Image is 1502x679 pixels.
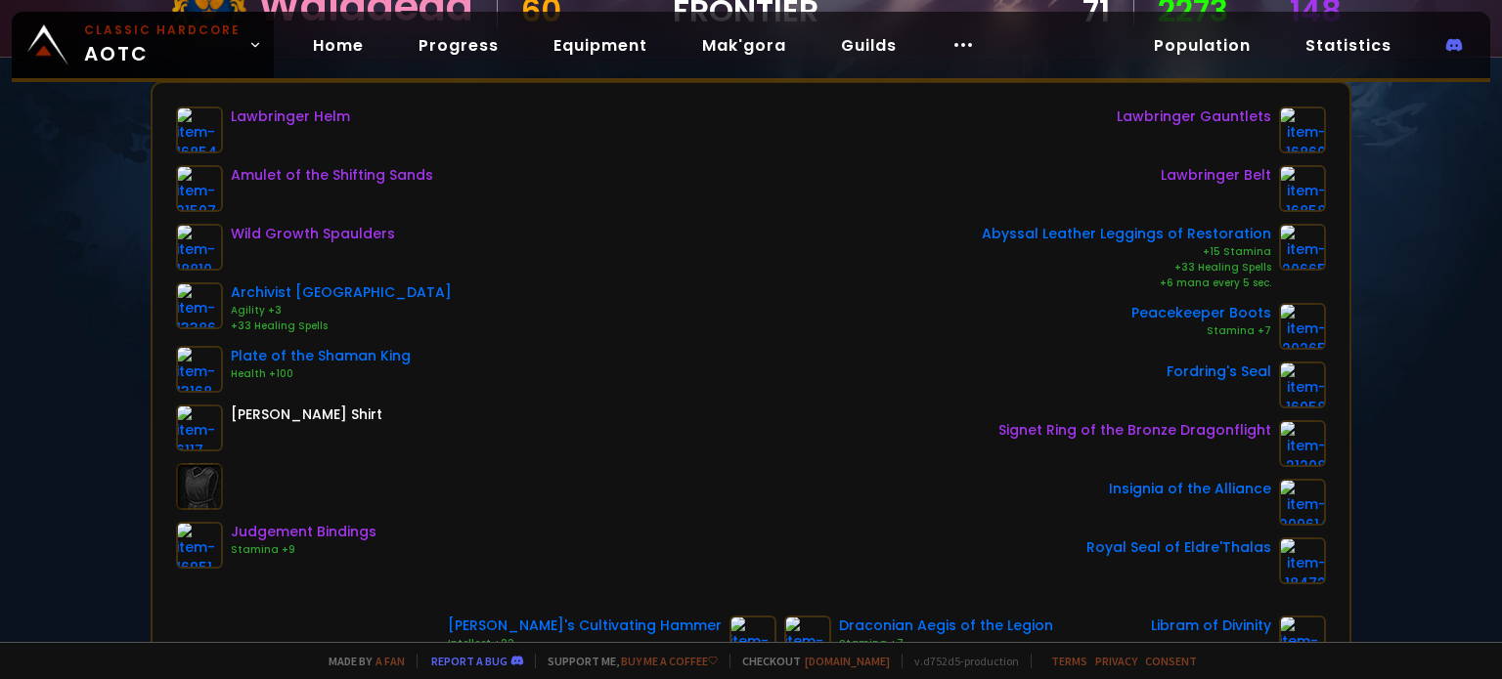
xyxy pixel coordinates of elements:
div: Stamina +7 [1131,323,1271,339]
a: Progress [403,25,514,65]
div: Libram of Divinity [1151,615,1271,636]
div: [PERSON_NAME]'s Cultivating Hammer [448,615,722,636]
span: Made by [317,654,405,668]
img: item-16951 [176,522,223,569]
a: Privacy [1095,654,1137,668]
div: Signet Ring of the Bronze Dragonflight [998,420,1271,441]
div: Health +100 [231,366,411,382]
small: Classic Hardcore [84,21,241,39]
a: Consent [1145,654,1197,668]
div: +6 mana every 5 sec. [982,276,1271,291]
a: Equipment [538,25,663,65]
div: Intellect +22 [448,636,722,652]
img: item-21507 [176,165,223,212]
a: Population [1138,25,1266,65]
a: Guilds [825,25,912,65]
img: item-209614 [1279,479,1326,526]
img: item-20265 [1279,303,1326,350]
a: Statistics [1290,25,1407,65]
a: a fan [375,654,405,668]
div: +33 Healing Spells [231,318,452,334]
div: Royal Seal of Eldre'Thalas [1086,537,1271,558]
img: item-16058 [1279,361,1326,408]
img: item-16858 [1279,165,1326,212]
div: Lawbringer Gauntlets [1117,106,1271,127]
a: Mak'gora [686,25,802,65]
div: Stamina +7 [839,636,1053,652]
img: item-23201 [1279,615,1326,662]
span: v. d752d5 - production [902,654,1019,668]
div: Draconian Aegis of the Legion [839,615,1053,636]
img: item-20665 [1279,224,1326,271]
a: Home [297,25,379,65]
a: [DOMAIN_NAME] [805,654,890,668]
div: [PERSON_NAME] Shirt [231,404,382,425]
div: Plate of the Shaman King [231,346,411,366]
a: Report a bug [431,654,508,668]
span: AOTC [84,21,241,68]
a: Buy me a coffee [621,654,718,668]
div: Peacekeeper Boots [1131,303,1271,323]
div: Abyssal Leather Leggings of Restoration [982,224,1271,244]
a: Classic HardcoreAOTC [12,12,274,78]
div: Agility +3 [231,303,452,318]
div: Stamina +9 [231,542,376,558]
span: Checkout [729,654,890,668]
div: Archivist [GEOGRAPHIC_DATA] [231,282,452,303]
div: Insignia of the Alliance [1109,479,1271,499]
img: item-18472 [1279,537,1326,584]
div: +33 Healing Spells [982,260,1271,276]
img: item-13386 [176,282,223,329]
img: item-16854 [176,106,223,153]
img: item-18810 [176,224,223,271]
img: item-16860 [1279,106,1326,153]
img: item-13168 [176,346,223,393]
div: Lawbringer Belt [1161,165,1271,186]
div: Fordring's Seal [1167,361,1271,382]
a: Terms [1051,654,1087,668]
div: Amulet of the Shifting Sands [231,165,433,186]
div: Lawbringer Helm [231,106,350,127]
span: Support me, [535,654,718,668]
img: item-6117 [176,404,223,451]
div: Wild Growth Spaulders [231,224,395,244]
img: item-22380 [729,615,776,662]
div: +15 Stamina [982,244,1271,260]
img: item-21208 [1279,420,1326,467]
img: item-22336 [784,615,831,662]
div: Judgement Bindings [231,522,376,542]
